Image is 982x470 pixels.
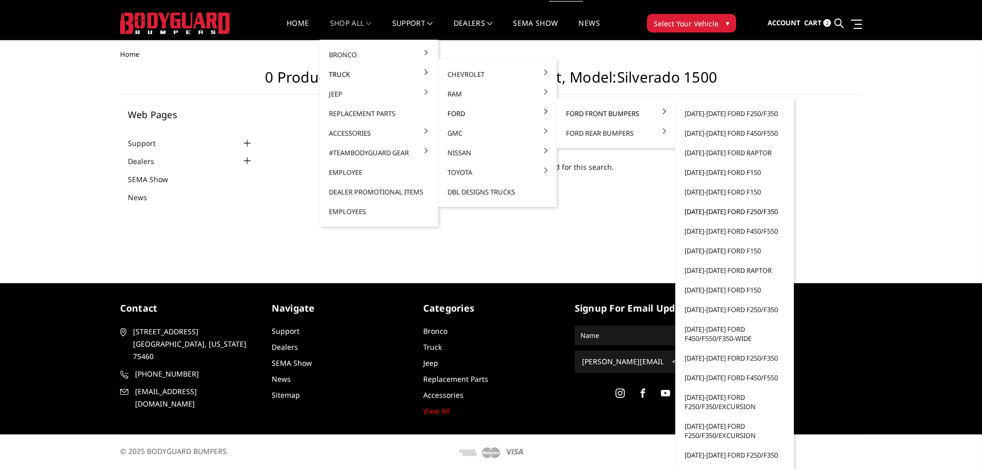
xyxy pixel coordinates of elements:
a: GMC [442,123,553,143]
input: Name [576,327,709,344]
a: View All [423,406,450,416]
a: [DATE]-[DATE] Ford F450/F550 [679,221,790,241]
a: [DATE]-[DATE] Ford F150 [679,241,790,261]
a: [DATE]-[DATE] Ford F250/F350 [679,445,790,465]
a: Jeep [423,358,438,368]
a: Toyota [442,163,553,182]
span: No products found for this search. [269,161,840,172]
a: Dealer Promotional Items [324,182,434,202]
a: Account [768,9,801,37]
span: [PHONE_NUMBER] [135,368,255,380]
a: Dealers [272,342,298,352]
a: Chevrolet [442,64,553,84]
a: Ford Front Bumpers [561,104,671,123]
a: Jeep [324,84,434,104]
a: [DATE]-[DATE] Ford F450/F550 [679,123,790,143]
span: Select Your Vehicle [654,18,719,29]
a: Dealers [128,156,167,167]
a: [DATE]-[DATE] Ford F250/F350/Excursion [679,387,790,416]
a: Employees [324,202,434,221]
a: SEMA Show [128,174,181,185]
a: #TeamBodyguard Gear [324,143,434,163]
a: [DATE]-[DATE] Ford F250/F350 [679,104,790,123]
span: 2 [823,19,831,27]
a: Ram [442,84,553,104]
a: [DATE]-[DATE] Ford F150 [679,182,790,202]
a: Truck [324,64,434,84]
a: Cart 2 [804,9,831,37]
a: [DATE]-[DATE] Ford F150 [679,280,790,300]
h5: signup for email updates [575,301,711,315]
a: [DATE]-[DATE] Ford F450/F550/F350-wide [679,319,790,348]
a: DBL Designs Trucks [442,182,553,202]
a: SEMA Show [513,20,558,40]
a: Support [272,326,299,336]
a: [EMAIL_ADDRESS][DOMAIN_NAME] [120,385,256,410]
span: Home [120,50,139,59]
iframe: Chat Widget [930,420,982,470]
button: Select Your Vehicle [647,14,736,33]
span: © 2025 BODYGUARD BUMPERS [120,446,227,456]
h5: Categories [423,301,559,315]
a: Ford [442,104,553,123]
a: [DATE]-[DATE] Ford Raptor [679,143,790,163]
a: Replacement Parts [423,374,488,384]
span: [EMAIL_ADDRESS][DOMAIN_NAME] [135,385,255,410]
a: [DATE]-[DATE] Ford F150 [679,163,790,182]
a: Accessories [324,123,434,143]
h5: Navigate [272,301,408,315]
a: [PHONE_NUMBER] [120,368,256,380]
img: BODYGUARD BUMPERS [120,12,231,34]
span: Account [768,18,801,27]
a: Home [287,20,309,40]
input: Email [578,353,668,370]
a: [DATE]-[DATE] Ford F250/F350 [679,202,790,221]
a: [DATE]-[DATE] Ford Raptor [679,261,790,280]
a: Truck [423,342,442,352]
a: Nissan [442,143,553,163]
a: Sitemap [272,390,300,400]
a: [DATE]-[DATE] Ford F450/F550 [679,368,790,387]
span: [STREET_ADDRESS] [GEOGRAPHIC_DATA], [US_STATE] 75460 [133,326,253,363]
a: Employee [324,163,434,182]
a: News [272,374,291,384]
h5: contact [120,301,256,315]
a: SEMA Show [272,358,312,368]
a: Accessories [423,390,463,400]
a: News [128,192,160,203]
span: Cart [804,18,822,27]
a: [DATE]-[DATE] Ford F250/F350 [679,348,790,368]
a: [DATE]-[DATE] Ford F250/F350/Excursion [679,416,790,445]
h5: Web Pages [128,110,254,119]
a: Replacement Parts [324,104,434,123]
a: Ford Rear Bumpers [561,123,671,143]
a: Support [392,20,433,40]
a: [DATE]-[DATE] Ford F250/F350 [679,300,790,319]
a: Support [128,138,169,149]
a: shop all [330,20,372,40]
a: Dealers [454,20,493,40]
span: ▾ [726,18,729,28]
a: Bronco [324,45,434,64]
a: Bronco [423,326,447,336]
a: News [578,20,600,40]
h1: 0 Product(s) for Year:2003, Make:Chevrolet, Model:Silverado 1500 [120,69,862,94]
